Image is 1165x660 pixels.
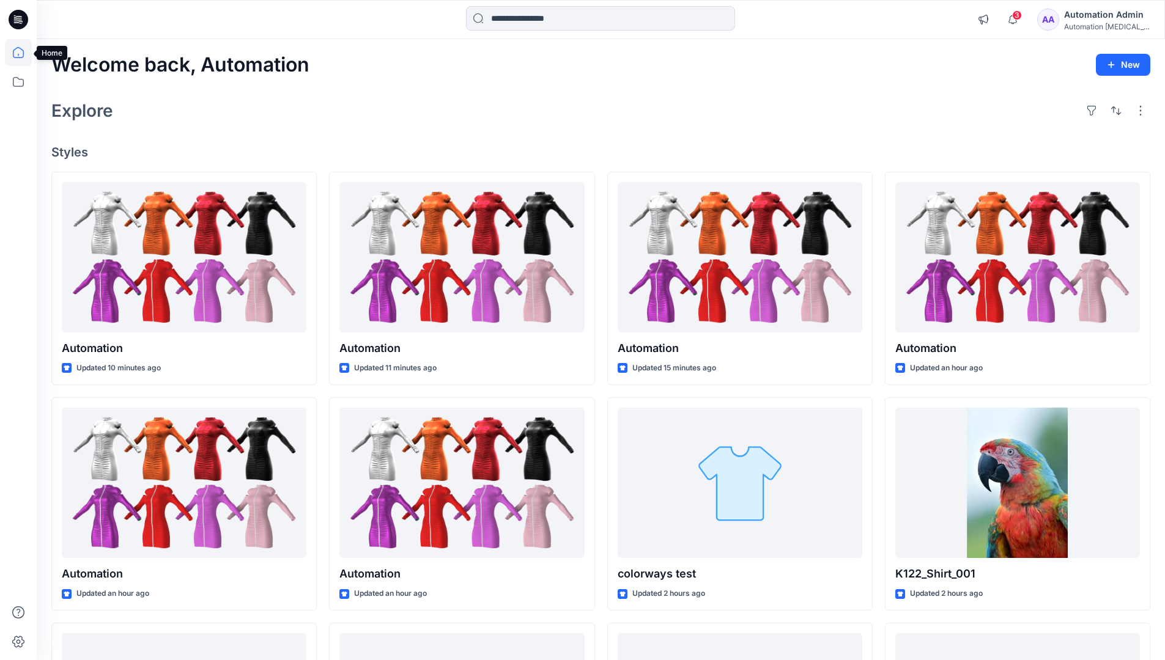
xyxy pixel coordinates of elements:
[1096,54,1150,76] button: New
[618,565,862,582] p: colorways test
[76,362,161,375] p: Updated 10 minutes ago
[62,182,306,333] a: Automation
[632,587,705,600] p: Updated 2 hours ago
[76,587,149,600] p: Updated an hour ago
[910,587,983,600] p: Updated 2 hours ago
[62,565,306,582] p: Automation
[62,408,306,559] a: Automation
[62,340,306,357] p: Automation
[895,182,1140,333] a: Automation
[910,362,983,375] p: Updated an hour ago
[1037,9,1059,31] div: AA
[632,362,716,375] p: Updated 15 minutes ago
[354,362,437,375] p: Updated 11 minutes ago
[1064,7,1150,22] div: Automation Admin
[339,408,584,559] a: Automation
[1012,10,1022,20] span: 3
[618,340,862,357] p: Automation
[51,101,113,120] h2: Explore
[339,182,584,333] a: Automation
[51,54,309,76] h2: Welcome back, Automation
[51,145,1150,159] h4: Styles
[339,340,584,357] p: Automation
[895,340,1140,357] p: Automation
[354,587,427,600] p: Updated an hour ago
[895,565,1140,582] p: K122_Shirt_001
[1064,22,1150,31] div: Automation [MEDICAL_DATA]...
[618,408,862,559] a: colorways test
[618,182,862,333] a: Automation
[339,565,584,582] p: Automation
[895,408,1140,559] a: K122_Shirt_001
